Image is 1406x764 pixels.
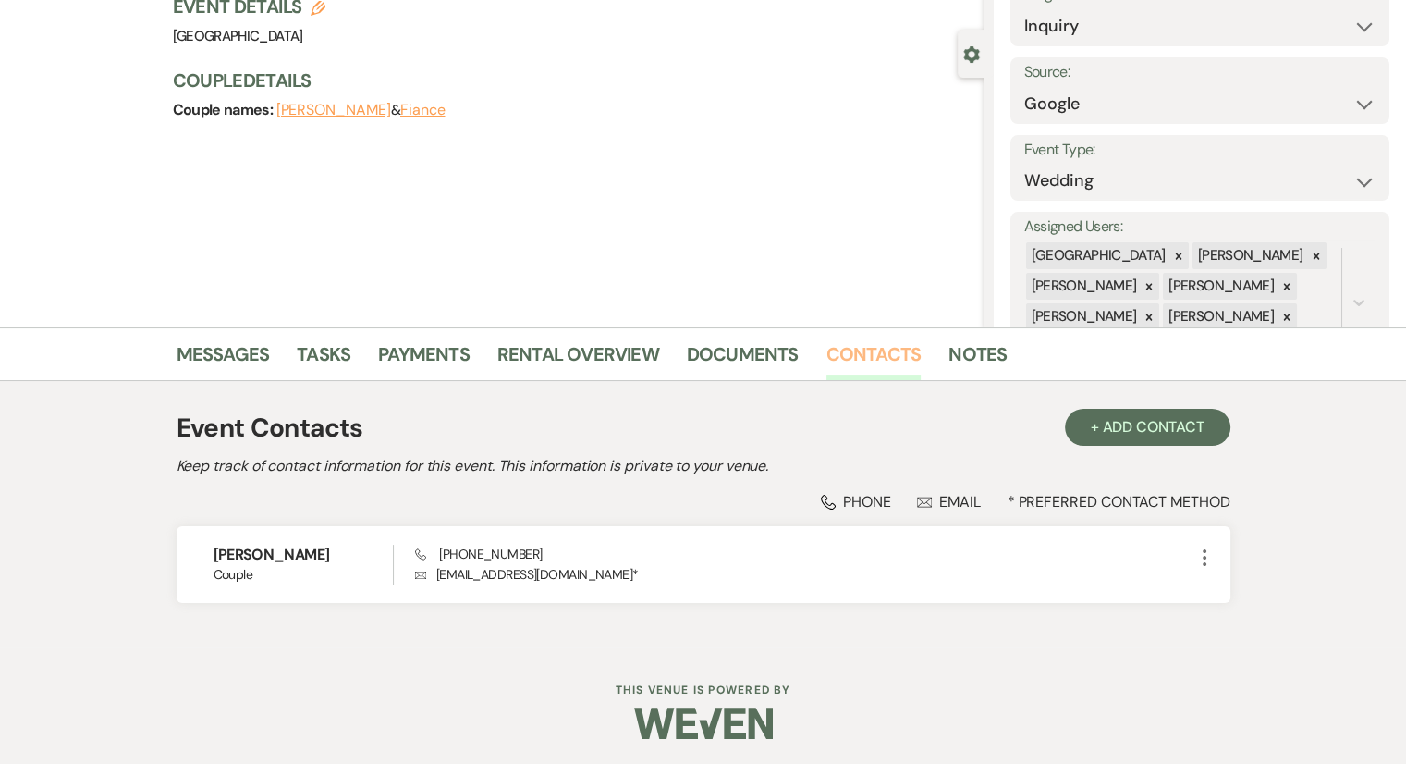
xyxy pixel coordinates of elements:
[1163,303,1277,330] div: [PERSON_NAME]
[963,44,980,62] button: Close lead details
[214,545,394,565] h6: [PERSON_NAME]
[400,103,446,117] button: Fiance
[276,101,446,119] span: &
[177,492,1230,511] div: * Preferred Contact Method
[1024,137,1375,164] label: Event Type:
[821,492,891,511] div: Phone
[1163,273,1277,300] div: [PERSON_NAME]
[1026,242,1168,269] div: [GEOGRAPHIC_DATA]
[214,565,394,585] span: Couple
[177,339,270,380] a: Messages
[173,100,276,119] span: Couple names:
[1192,242,1306,269] div: [PERSON_NAME]
[1026,273,1140,300] div: [PERSON_NAME]
[826,339,922,380] a: Contacts
[378,339,470,380] a: Payments
[415,546,542,562] span: [PHONE_NUMBER]
[177,455,1230,477] h2: Keep track of contact information for this event. This information is private to your venue.
[917,492,981,511] div: Email
[1065,409,1230,446] button: + Add Contact
[1024,59,1375,86] label: Source:
[497,339,659,380] a: Rental Overview
[177,409,363,448] h1: Event Contacts
[297,339,350,380] a: Tasks
[173,68,966,93] h3: Couple Details
[1026,303,1140,330] div: [PERSON_NAME]
[687,339,799,380] a: Documents
[634,691,773,756] img: Weven Logo
[1024,214,1375,240] label: Assigned Users:
[276,103,391,117] button: [PERSON_NAME]
[173,27,303,45] span: [GEOGRAPHIC_DATA]
[415,564,1192,585] p: [EMAIL_ADDRESS][DOMAIN_NAME] *
[948,339,1007,380] a: Notes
